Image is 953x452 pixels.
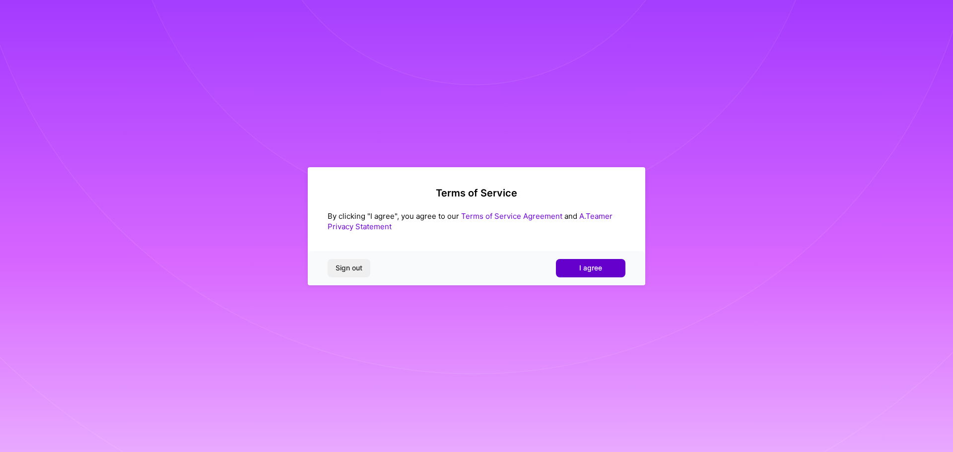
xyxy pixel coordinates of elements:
div: By clicking "I agree", you agree to our and [328,211,625,232]
a: Terms of Service Agreement [461,211,562,221]
span: Sign out [336,263,362,273]
button: I agree [556,259,625,277]
h2: Terms of Service [328,187,625,199]
button: Sign out [328,259,370,277]
span: I agree [579,263,602,273]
